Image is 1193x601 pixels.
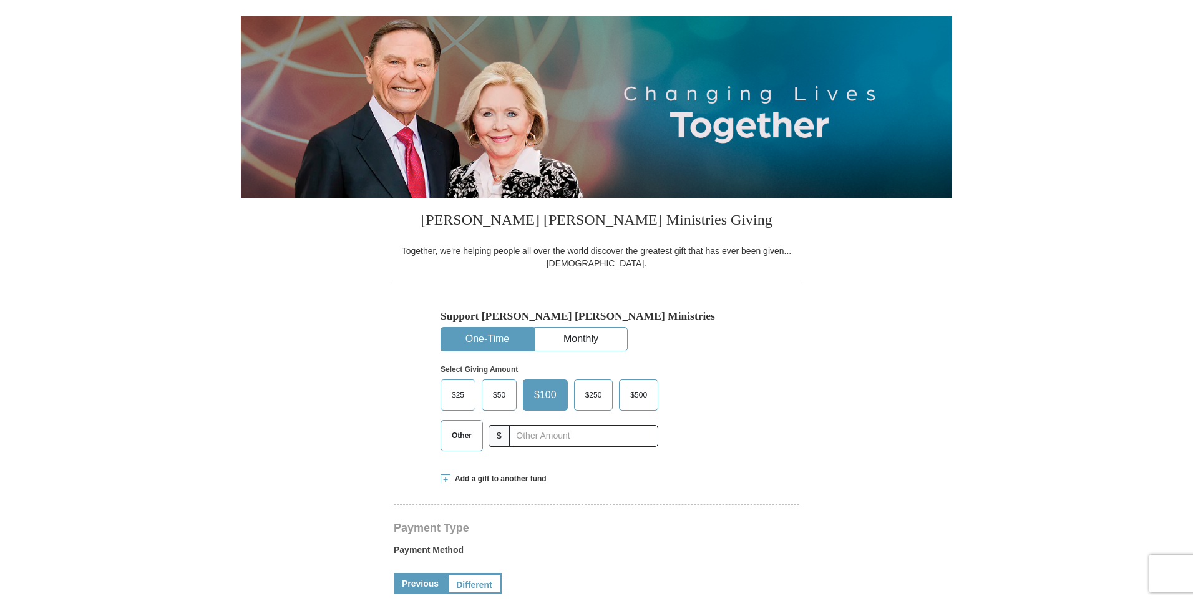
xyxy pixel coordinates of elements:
[487,386,512,404] span: $50
[441,328,533,351] button: One-Time
[441,310,752,323] h5: Support [PERSON_NAME] [PERSON_NAME] Ministries
[394,523,799,533] h4: Payment Type
[394,245,799,270] div: Together, we're helping people all over the world discover the greatest gift that has ever been g...
[441,365,518,374] strong: Select Giving Amount
[535,328,627,351] button: Monthly
[579,386,608,404] span: $250
[450,474,547,484] span: Add a gift to another fund
[509,425,658,447] input: Other Amount
[446,426,478,445] span: Other
[447,573,502,594] a: Different
[394,198,799,245] h3: [PERSON_NAME] [PERSON_NAME] Ministries Giving
[528,386,563,404] span: $100
[394,544,799,562] label: Payment Method
[446,386,470,404] span: $25
[489,425,510,447] span: $
[624,386,653,404] span: $500
[394,573,447,594] a: Previous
